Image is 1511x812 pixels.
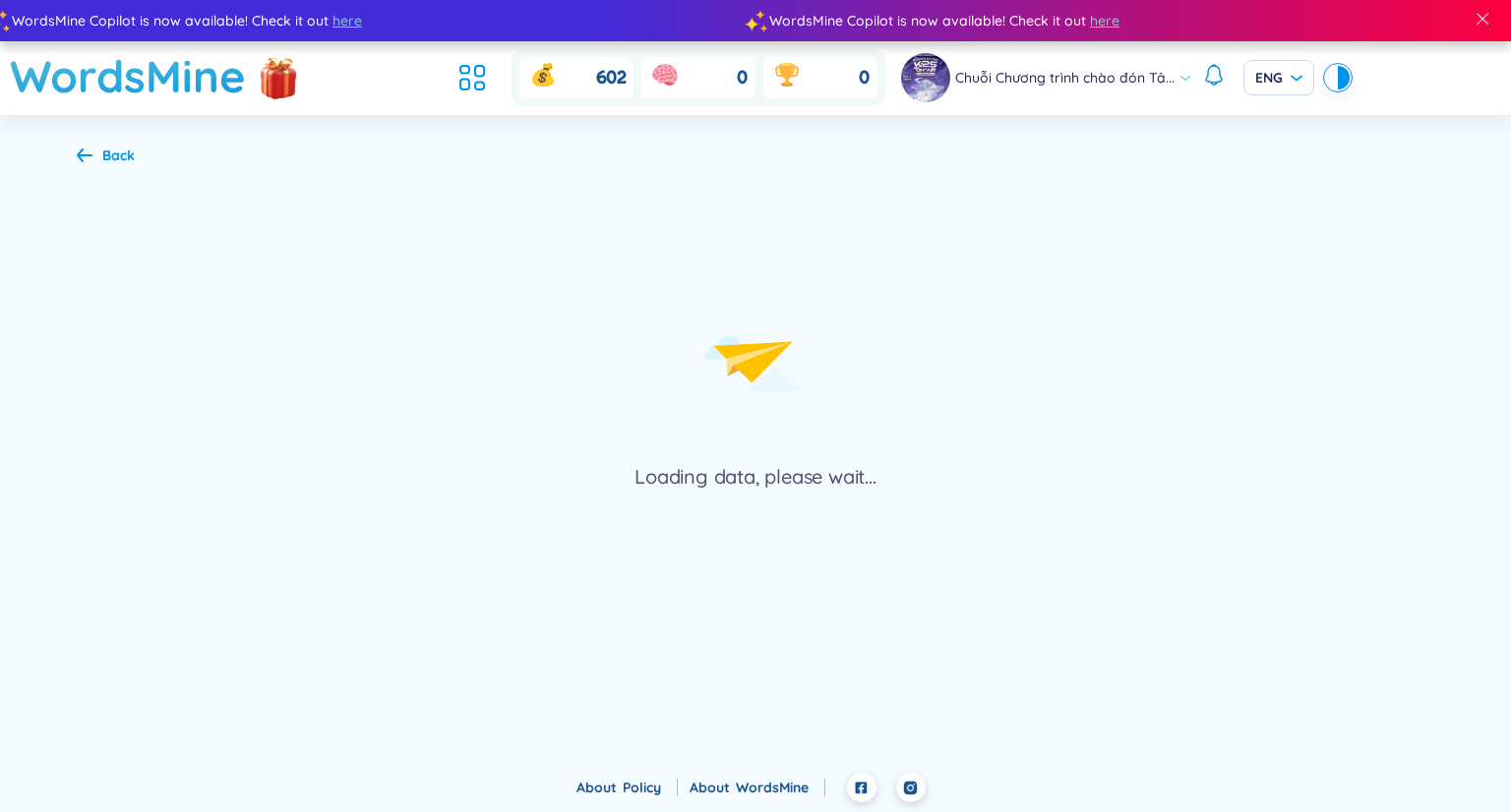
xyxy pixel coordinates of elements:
[736,779,825,796] a: WordsMine
[102,145,135,166] div: Back
[623,779,678,796] a: Policy
[77,148,135,166] a: Back
[635,463,876,491] div: Loading data, please wait...
[1089,10,1118,31] span: here
[859,66,870,90] span: 0
[955,67,1175,88] span: Chuỗi Chương trình chào đón Tâ...
[1255,68,1302,87] span: ENG
[332,10,361,31] span: here
[576,777,678,798] div: About
[690,777,825,798] div: About
[259,47,298,106] img: flashSalesIcon.a7f4f837.png
[901,53,950,102] img: avatar
[596,66,628,90] span: 602
[737,66,748,90] span: 0
[901,53,955,102] a: avatar
[10,41,246,111] a: WordsMine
